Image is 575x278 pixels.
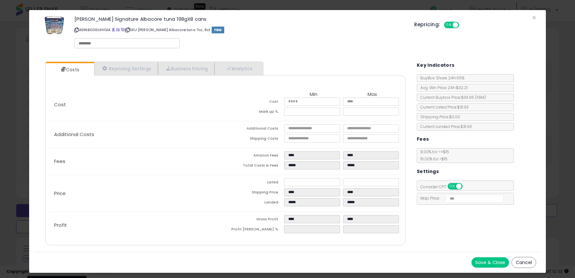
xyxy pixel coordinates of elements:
h5: Key Indicators [417,61,455,69]
span: ( FBM ) [475,95,486,100]
span: Map Price: [417,195,503,201]
span: 15.00 % for > $15 [417,156,448,162]
p: Price [49,191,225,196]
h5: Fees [417,135,429,143]
a: Analytics [215,62,262,75]
button: Cancel [512,257,536,268]
h5: Settings [417,168,439,176]
span: ON [448,184,456,189]
button: Save & Close [471,257,509,268]
td: Total Costs & Fees [225,161,284,171]
h3: [PERSON_NAME] Signature Albacore tuna 198gX8 cans [74,17,404,21]
td: Shipping Costs [225,134,284,145]
p: ASIN: B006UHIGIA | SKU: [PERSON_NAME] Albacore tuna 7oz, 8ct [74,25,404,35]
span: 8.00 % for <= $15 [417,149,449,162]
h5: Repricing: [414,22,440,27]
span: BuyBox Share 24h: 65% [417,75,464,81]
th: Min [284,92,343,98]
img: 51HjXdH6GYL._SL60_.jpg [45,17,64,34]
span: Shipping Price: $0.00 [417,114,460,120]
a: Your listing only [121,27,124,32]
span: FBM [212,27,225,33]
td: Amazon Fees [225,151,284,161]
p: Cost [49,102,225,107]
th: Max [343,92,402,98]
td: Additional Costs [225,124,284,134]
td: Gross Profit [225,215,284,225]
span: Avg. Win Price 24h: $32.21 [417,85,468,90]
span: ON [445,22,453,28]
span: $33.95 [461,95,486,100]
td: Profit [PERSON_NAME] % [225,225,284,235]
td: Cost [225,98,284,108]
span: Current Buybox Price: [417,95,486,100]
a: Repricing Settings [94,62,158,75]
p: Additional Costs [49,132,225,137]
span: Current Landed Price: $31.93 [417,124,472,129]
td: Listed [225,178,284,188]
td: Mark up % [225,108,284,118]
a: Business Pricing [158,62,215,75]
span: OFF [458,22,469,28]
td: Landed [225,198,284,208]
p: Profit [49,223,225,228]
p: Fees [49,159,225,164]
span: OFF [461,184,472,189]
span: × [532,13,536,22]
a: All offer listings [116,27,120,32]
a: Costs [46,63,94,76]
span: Consider CPT: [417,184,471,190]
a: BuyBox page [112,27,115,32]
span: Current Listed Price: $31.93 [417,104,469,110]
td: Shipping Price [225,188,284,198]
